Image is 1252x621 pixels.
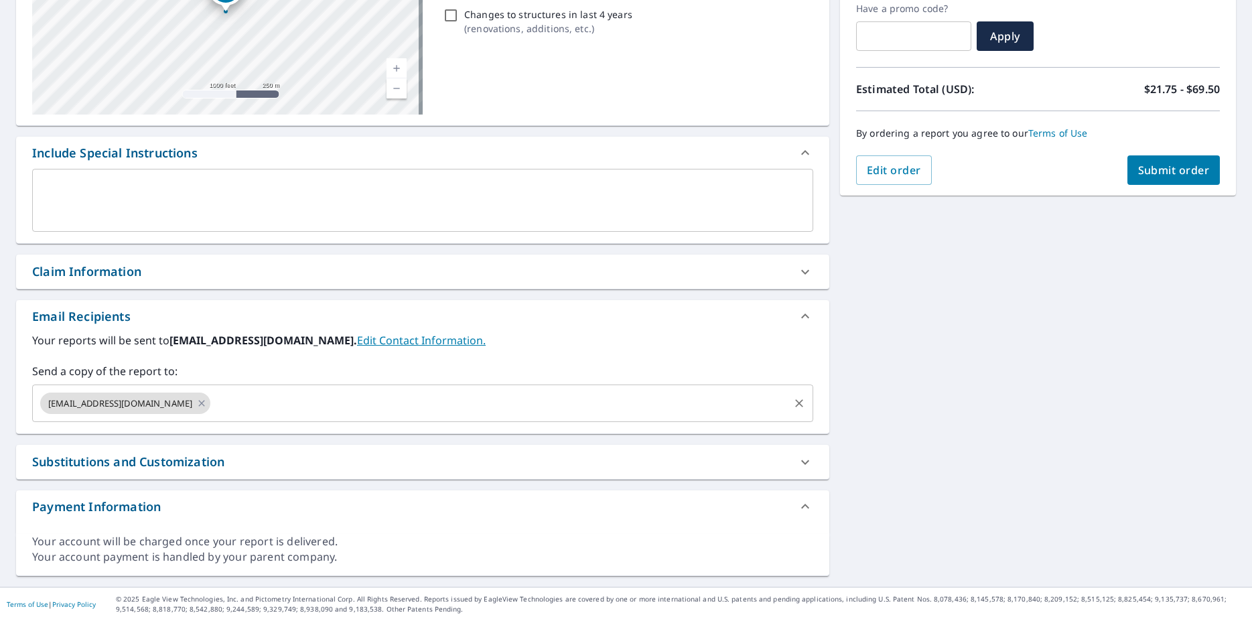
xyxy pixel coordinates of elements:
[856,81,1038,97] p: Estimated Total (USD):
[1028,127,1088,139] a: Terms of Use
[169,333,357,348] b: [EMAIL_ADDRESS][DOMAIN_NAME].
[32,549,813,565] div: Your account payment is handled by your parent company.
[16,490,829,523] div: Payment Information
[32,363,813,379] label: Send a copy of the report to:
[16,255,829,289] div: Claim Information
[790,394,809,413] button: Clear
[1127,155,1221,185] button: Submit order
[52,600,96,609] a: Privacy Policy
[387,78,407,98] a: Current Level 15, Zoom Out
[977,21,1034,51] button: Apply
[32,307,131,326] div: Email Recipients
[464,7,632,21] p: Changes to structures in last 4 years
[856,127,1220,139] p: By ordering a report you agree to our
[32,498,161,516] div: Payment Information
[856,155,932,185] button: Edit order
[856,3,971,15] label: Have a promo code?
[1144,81,1220,97] p: $21.75 - $69.50
[40,397,200,410] span: [EMAIL_ADDRESS][DOMAIN_NAME]
[32,263,141,281] div: Claim Information
[7,600,48,609] a: Terms of Use
[40,393,210,414] div: [EMAIL_ADDRESS][DOMAIN_NAME]
[464,21,632,36] p: ( renovations, additions, etc. )
[867,163,921,178] span: Edit order
[1138,163,1210,178] span: Submit order
[32,144,198,162] div: Include Special Instructions
[116,594,1245,614] p: © 2025 Eagle View Technologies, Inc. and Pictometry International Corp. All Rights Reserved. Repo...
[16,137,829,169] div: Include Special Instructions
[987,29,1023,44] span: Apply
[387,58,407,78] a: Current Level 15, Zoom In
[7,600,96,608] p: |
[32,453,224,471] div: Substitutions and Customization
[32,332,813,348] label: Your reports will be sent to
[16,445,829,479] div: Substitutions and Customization
[357,333,486,348] a: EditContactInfo
[32,534,813,549] div: Your account will be charged once your report is delivered.
[16,300,829,332] div: Email Recipients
